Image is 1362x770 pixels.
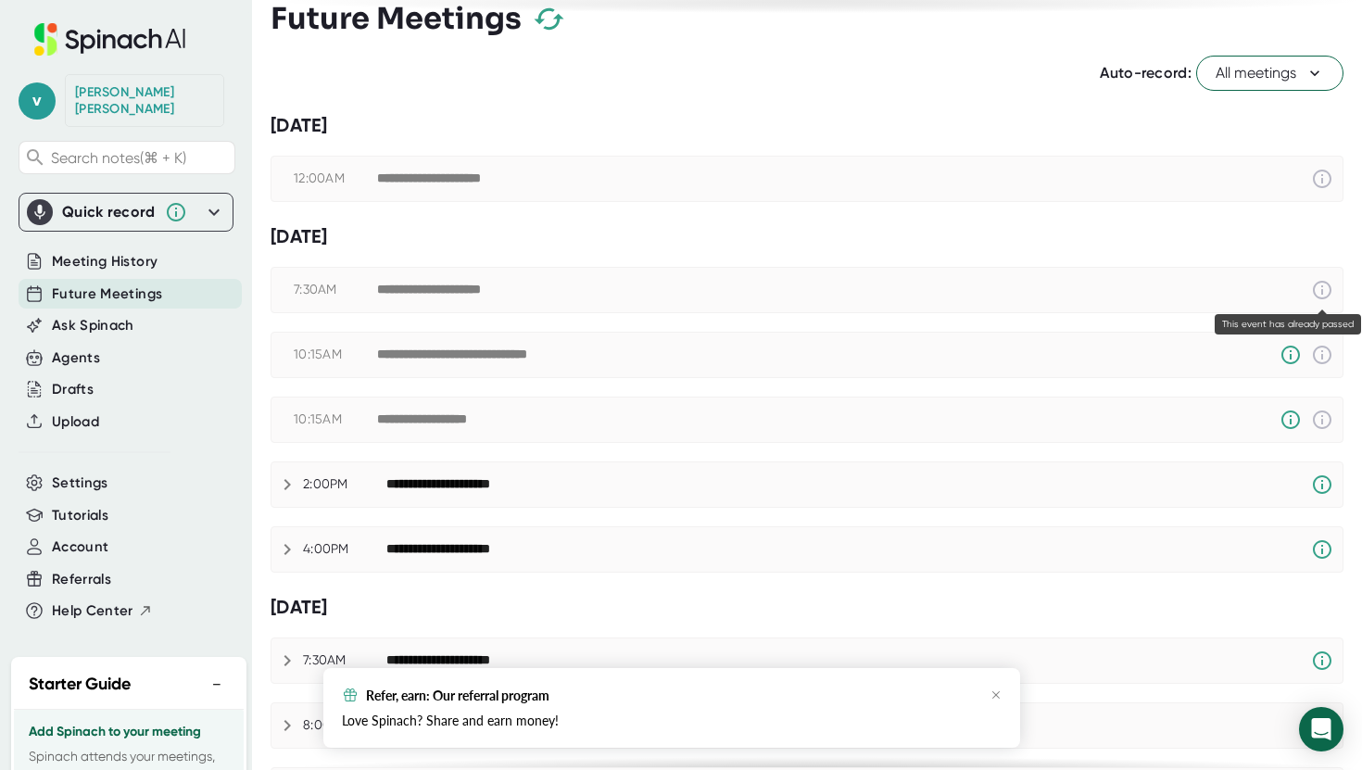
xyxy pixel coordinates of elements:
[52,315,134,336] button: Ask Spinach
[303,652,386,669] div: 7:30AM
[1280,409,1302,431] svg: Someone has manually disabled Spinach from this meeting.
[52,600,153,622] button: Help Center
[27,194,225,231] div: Quick record
[62,203,156,221] div: Quick record
[271,596,1343,619] div: [DATE]
[205,671,229,698] button: −
[1100,64,1192,82] span: Auto-record:
[271,114,1343,137] div: [DATE]
[52,347,100,369] button: Agents
[52,505,108,526] button: Tutorials
[29,725,229,739] h3: Add Spinach to your meeting
[294,347,377,363] div: 10:15AM
[52,379,94,400] button: Drafts
[1311,344,1333,366] svg: This event has already passed
[52,284,162,305] button: Future Meetings
[51,149,186,167] span: Search notes (⌘ + K)
[303,541,386,558] div: 4:00PM
[1299,707,1343,751] div: Open Intercom Messenger
[303,717,386,734] div: 8:00AM
[75,84,214,117] div: Veronica Hart
[52,411,99,433] button: Upload
[303,476,386,493] div: 2:00PM
[294,411,377,428] div: 10:15AM
[52,600,133,622] span: Help Center
[52,251,158,272] button: Meeting History
[52,473,108,494] button: Settings
[1311,168,1333,190] svg: This event has already passed
[1311,650,1333,672] svg: Spinach requires a video conference link.
[52,536,108,558] button: Account
[1280,344,1302,366] svg: Someone has manually disabled Spinach from this meeting.
[1311,473,1333,496] svg: Spinach requires a video conference link.
[1311,538,1333,561] svg: Spinach requires a video conference link.
[271,1,522,36] h3: Future Meetings
[294,170,377,187] div: 12:00AM
[294,282,377,298] div: 7:30AM
[1196,56,1343,91] button: All meetings
[52,569,111,590] button: Referrals
[1311,409,1333,431] svg: This event has already passed
[29,672,131,697] h2: Starter Guide
[1216,62,1324,84] span: All meetings
[271,225,1343,248] div: [DATE]
[19,82,56,120] span: v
